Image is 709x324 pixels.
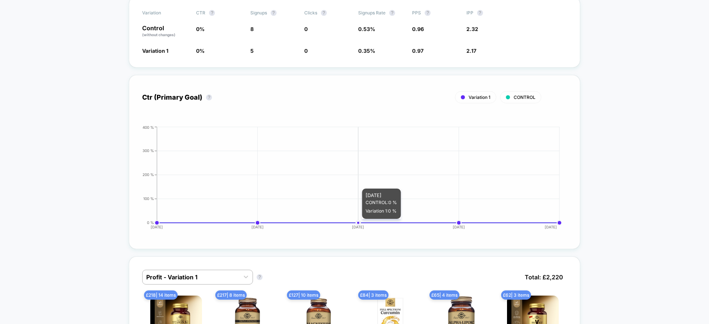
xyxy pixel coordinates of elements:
[271,10,277,16] button: ?
[287,290,320,300] span: £ 127 | 10 items
[477,10,483,16] button: ?
[514,94,535,100] span: CONTROL
[453,225,465,229] tspan: [DATE]
[358,26,375,32] span: 0.53 %
[135,125,559,236] div: CTR
[196,48,205,54] span: 0 %
[251,225,264,229] tspan: [DATE]
[469,94,490,100] span: Variation 1
[144,290,178,300] span: £ 218 | 14 items
[412,48,424,54] span: 0.97
[304,10,317,15] span: Clicks
[304,48,308,54] span: 0
[412,10,421,15] span: PPS
[358,290,388,300] span: £ 84 | 3 items
[250,26,254,32] span: 8
[143,172,154,177] tspan: 200 %
[501,290,531,300] span: £ 62 | 3 items
[257,274,263,280] button: ?
[389,10,395,16] button: ?
[196,10,205,15] span: CTR
[429,290,459,300] span: £ 65 | 4 items
[250,10,267,15] span: Signups
[304,26,308,32] span: 0
[196,26,205,32] span: 0 %
[321,10,327,16] button: ?
[143,148,154,153] tspan: 300 %
[466,10,473,15] span: IPP
[466,26,478,32] span: 2.32
[151,225,163,229] tspan: [DATE]
[209,10,215,16] button: ?
[250,48,254,54] span: 5
[142,25,189,38] p: Control
[466,48,476,54] span: 2.17
[425,10,431,16] button: ?
[545,225,557,229] tspan: [DATE]
[352,225,364,229] tspan: [DATE]
[143,125,154,129] tspan: 400 %
[142,48,168,54] span: Variation 1
[412,26,424,32] span: 0.96
[358,48,375,54] span: 0.35 %
[142,10,183,16] span: Variation
[143,196,154,201] tspan: 100 %
[215,290,247,300] span: £ 217 | 8 items
[206,94,212,100] button: ?
[142,32,175,37] span: (without changes)
[147,220,154,225] tspan: 0 %
[521,270,567,285] span: Total: £ 2,220
[358,10,386,15] span: Signups Rate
